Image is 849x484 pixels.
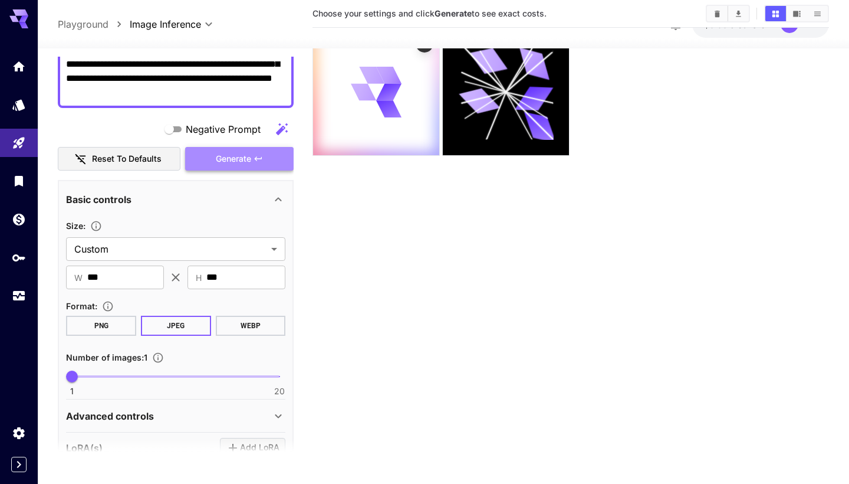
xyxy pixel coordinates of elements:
[66,352,147,362] span: Number of images : 1
[12,289,26,303] div: Usage
[66,316,136,336] button: PNG
[764,5,829,22] div: Show images in grid viewShow images in video viewShow images in list view
[66,402,285,430] div: Advanced controls
[66,185,285,214] div: Basic controls
[141,316,211,336] button: JPEG
[66,301,97,311] span: Format :
[74,271,83,284] span: W
[58,17,130,31] nav: breadcrumb
[12,59,26,74] div: Home
[70,385,74,397] span: 1
[274,385,285,397] span: 20
[704,19,730,30] span: $0.00
[787,6,807,21] button: Show images in video view
[12,426,26,440] div: Settings
[130,17,201,31] span: Image Inference
[707,6,728,21] button: Clear Images
[216,316,286,336] button: WEBP
[312,8,547,18] span: Choose your settings and click to see exact costs.
[435,8,472,18] b: Generate
[730,19,771,30] span: credits left
[12,174,26,188] div: Library
[216,152,251,166] span: Generate
[85,220,107,232] button: Adjust the dimensions of the generated image by specifying its width and height in pixels, or sel...
[66,192,131,207] p: Basic controls
[728,6,749,21] button: Download All
[12,212,26,227] div: Wallet
[185,147,294,171] button: Generate
[58,17,108,31] a: Playground
[12,136,26,151] div: Playground
[147,352,169,364] button: Specify how many images to generate in a single request. Each image generation will be charged se...
[58,147,180,171] button: Reset to defaults
[196,271,202,284] span: H
[765,6,786,21] button: Show images in grid view
[66,221,85,231] span: Size :
[97,300,119,312] button: Choose the file format for the output image.
[74,242,266,256] span: Custom
[66,409,154,423] p: Advanced controls
[186,122,261,136] span: Negative Prompt
[12,250,26,265] div: API Keys
[807,6,828,21] button: Show images in list view
[706,5,750,22] div: Clear ImagesDownload All
[12,97,26,112] div: Models
[11,457,27,472] button: Expand sidebar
